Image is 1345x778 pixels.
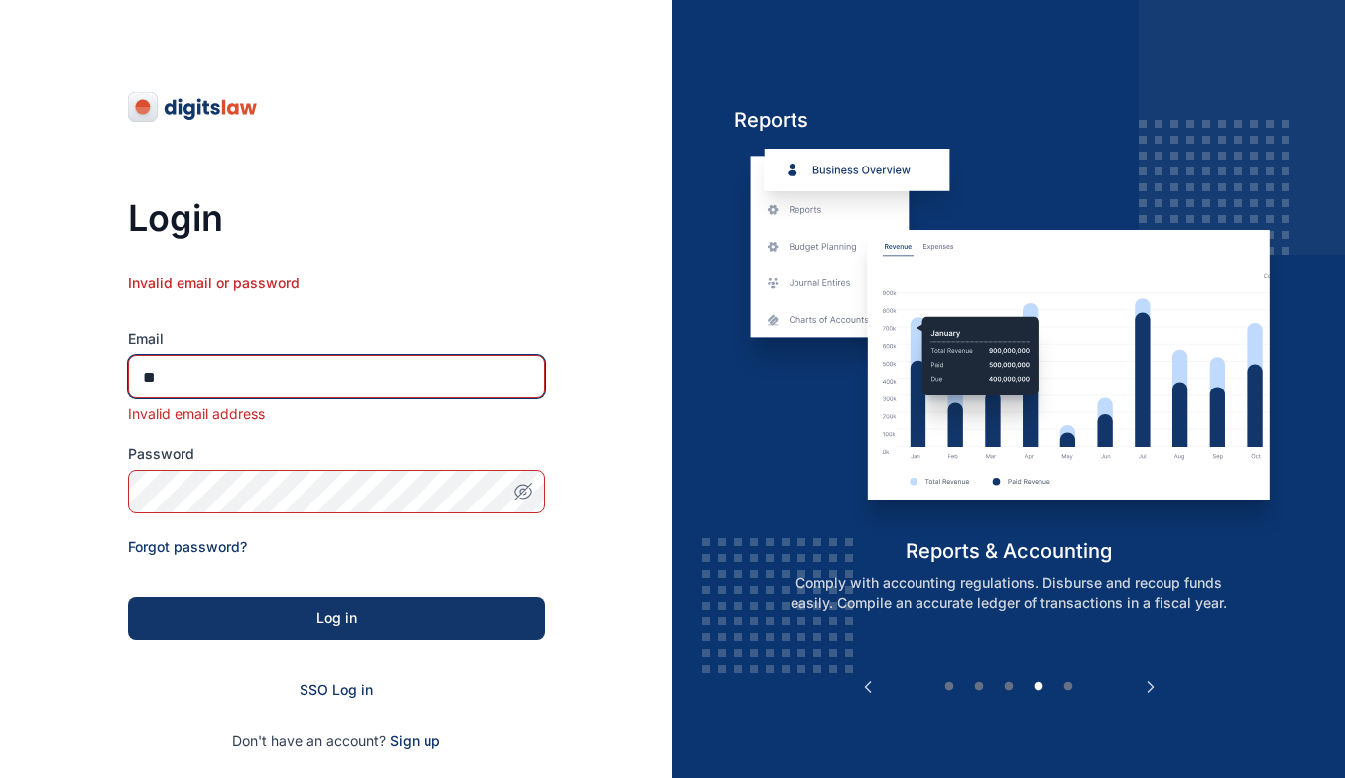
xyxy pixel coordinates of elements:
[1058,677,1078,697] button: 5
[128,329,545,349] label: Email
[128,198,545,238] h3: Login
[128,274,545,329] div: Invalid email or password
[939,677,959,697] button: 1
[128,404,545,424] div: Invalid email address
[128,538,247,555] a: Forgot password?
[390,732,440,749] a: Sign up
[128,731,545,751] p: Don't have an account?
[969,677,989,697] button: 2
[734,106,1284,134] h5: Reports
[1141,677,1161,697] button: Next
[128,91,259,123] img: digitslaw-logo
[734,537,1284,565] h5: reports & accounting
[128,444,545,464] label: Password
[999,677,1019,697] button: 3
[300,681,373,698] a: SSO Log in
[734,149,1284,537] img: reports-and-accounting
[128,597,545,640] button: Log in
[1029,677,1048,697] button: 4
[390,731,440,751] span: Sign up
[160,609,513,628] div: Log in
[755,573,1263,612] p: Comply with accounting regulations. Disburse and recoup funds easily. Compile an accurate ledger ...
[858,677,878,697] button: Previous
